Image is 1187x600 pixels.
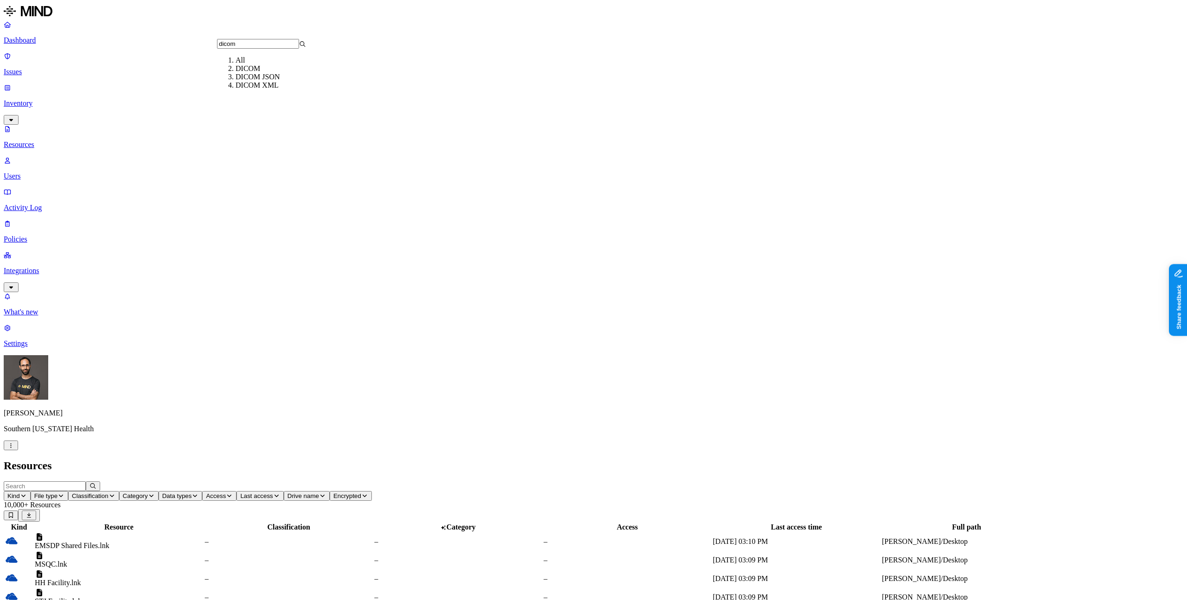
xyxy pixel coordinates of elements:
div: DICOM JSON [236,73,325,81]
p: Dashboard [4,36,1183,45]
p: Integrations [4,267,1183,275]
h2: Resources [4,460,1183,472]
img: MIND [4,4,52,19]
a: Policies [4,219,1183,243]
span: – [374,556,378,564]
img: onedrive.svg [5,534,18,547]
span: – [205,537,209,545]
span: Data types [162,492,192,499]
div: DICOM XML [236,81,325,89]
span: – [543,556,547,564]
span: – [543,537,547,545]
div: Full path [882,523,1051,531]
p: Settings [4,339,1183,348]
span: [DATE] 03:09 PM [713,574,768,582]
a: Dashboard [4,20,1183,45]
span: File type [34,492,57,499]
span: [DATE] 03:10 PM [713,537,768,545]
span: 10,000+ Resources [4,501,61,509]
p: Inventory [4,99,1183,108]
div: MSQC.lnk [35,560,203,568]
a: Users [4,156,1183,180]
a: Settings [4,324,1183,348]
img: onedrive.svg [5,553,18,566]
p: Activity Log [4,204,1183,212]
a: Resources [4,125,1183,149]
p: Issues [4,68,1183,76]
span: Category [447,523,476,531]
p: What's new [4,308,1183,316]
input: Search [217,39,299,49]
a: MIND [4,4,1183,20]
p: Users [4,172,1183,180]
div: Resource [35,523,203,531]
a: Issues [4,52,1183,76]
a: Inventory [4,83,1183,123]
span: – [374,537,378,545]
a: Integrations [4,251,1183,291]
span: – [205,556,209,564]
div: Access [543,523,711,531]
a: Activity Log [4,188,1183,212]
img: onedrive.svg [5,571,18,584]
span: Access [206,492,226,499]
div: EMSDP Shared Files.lnk [35,542,203,550]
span: Kind [7,492,20,499]
span: [DATE] 03:09 PM [713,556,768,564]
div: Classification [205,523,373,531]
span: Encrypted [333,492,361,499]
div: [PERSON_NAME]/Desktop [882,556,1051,564]
div: Kind [5,523,33,531]
div: HH Facility.lnk [35,579,203,587]
div: All [236,56,325,64]
div: Last access time [713,523,880,531]
input: Search [4,481,86,491]
span: – [374,574,378,582]
a: What's new [4,292,1183,316]
div: [PERSON_NAME]/Desktop [882,537,1051,546]
span: – [543,574,547,582]
p: Policies [4,235,1183,243]
span: Drive name [287,492,319,499]
span: – [205,574,209,582]
p: Southern [US_STATE] Health [4,425,1183,433]
img: Ohad Abarbanel [4,355,48,400]
p: Resources [4,140,1183,149]
span: Category [123,492,148,499]
span: Last access [240,492,273,499]
div: [PERSON_NAME]/Desktop [882,574,1051,583]
span: Classification [72,492,108,499]
div: DICOM [236,64,325,73]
